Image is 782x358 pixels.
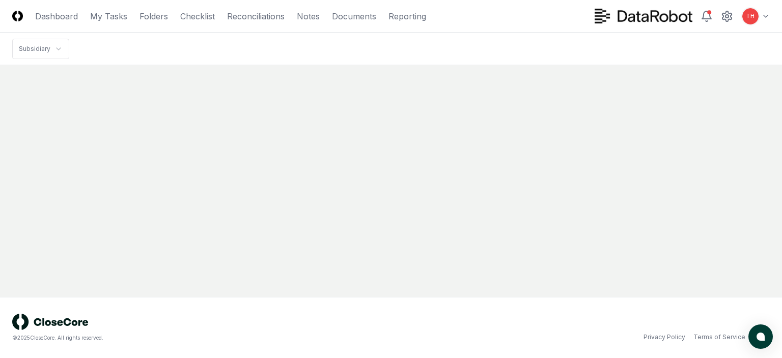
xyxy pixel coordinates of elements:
a: Terms of Service [693,333,745,342]
img: DataRobot logo [595,9,692,23]
img: logo [12,314,89,330]
a: Checklist [180,10,215,22]
div: Subsidiary [19,44,50,53]
img: Logo [12,11,23,21]
a: Reporting [388,10,426,22]
button: TH [741,7,760,25]
a: Notes [297,10,320,22]
a: Dashboard [35,10,78,22]
button: atlas-launcher [748,324,773,349]
a: Folders [139,10,168,22]
nav: breadcrumb [12,39,69,59]
a: Reconciliations [227,10,285,22]
a: My Tasks [90,10,127,22]
a: Privacy Policy [644,333,685,342]
span: TH [746,12,755,20]
a: Documents [332,10,376,22]
div: © 2025 CloseCore. All rights reserved. [12,334,391,342]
